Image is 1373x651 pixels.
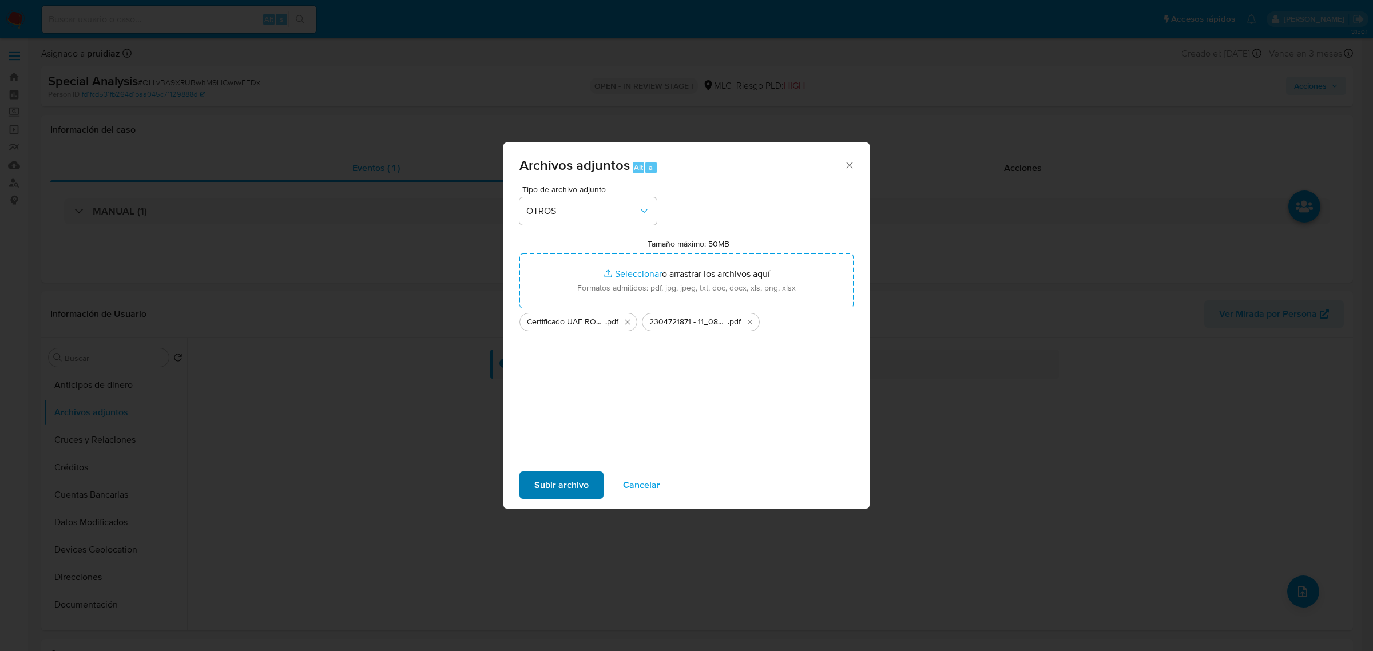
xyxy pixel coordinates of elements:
[649,162,653,173] span: a
[648,239,729,249] label: Tamaño máximo: 50MB
[621,315,634,329] button: Eliminar Certificado UAF ROS #1157.pdf
[634,162,643,173] span: Alt
[623,473,660,498] span: Cancelar
[519,197,657,225] button: OTROS
[608,471,675,499] button: Cancelar
[844,160,854,170] button: Cerrar
[743,315,757,329] button: Eliminar 2304721871 - 11_08_2025 Vinculado.pdf
[605,316,618,328] span: .pdf
[728,316,741,328] span: .pdf
[522,185,660,193] span: Tipo de archivo adjunto
[519,308,854,331] ul: Archivos seleccionados
[519,471,604,499] button: Subir archivo
[649,316,728,328] span: 2304721871 - 11_08_2025 Vinculado
[534,473,589,498] span: Subir archivo
[527,316,605,328] span: Certificado UAF ROS #1157
[519,155,630,175] span: Archivos adjuntos
[526,205,638,217] span: OTROS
